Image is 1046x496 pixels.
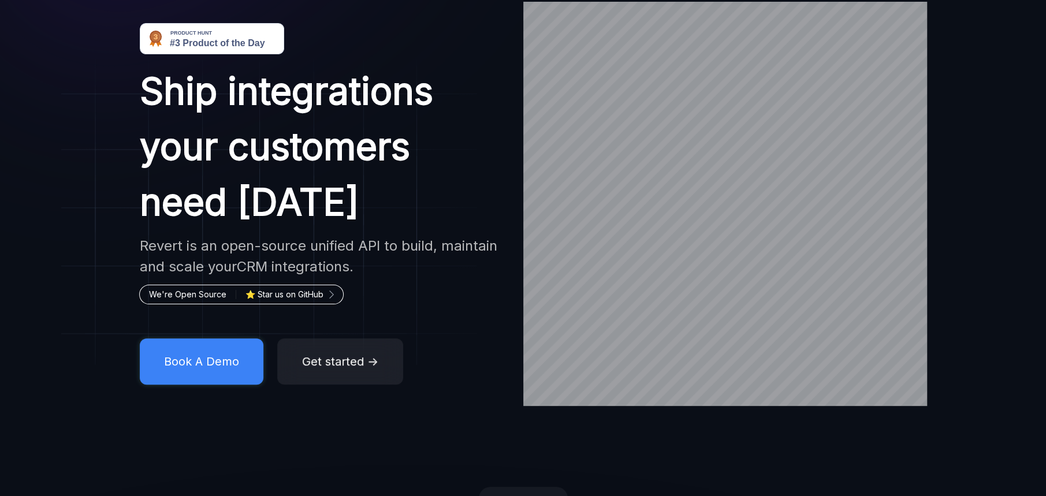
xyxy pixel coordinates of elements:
[140,23,284,54] img: Revert - Open-source unified API to build product integrations | Product Hunt
[140,338,263,385] button: Book A Demo
[140,64,502,230] h1: Ship integrations your customers need [DATE]
[61,59,477,365] img: image
[140,236,502,277] h2: Revert is an open-source unified API to build, maintain and scale your integrations.
[237,258,267,275] span: CRM
[245,288,333,301] a: ⭐ Star us on GitHub
[277,338,403,385] button: Get started →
